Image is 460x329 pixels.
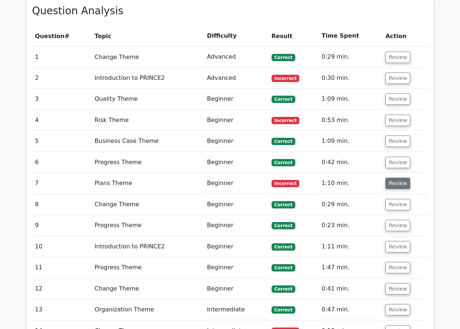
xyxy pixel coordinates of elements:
[319,26,383,47] th: Time Spent
[91,152,204,173] td: Progress Theme
[385,178,410,189] button: Review
[204,236,269,257] td: Beginner
[272,285,295,293] span: Correct
[204,47,269,67] td: Advanced
[319,47,383,67] td: 0:29 min.
[32,5,428,17] h3: Question Analysis
[32,236,92,257] td: 10
[91,299,204,320] td: Organization Theme
[204,278,269,299] td: Beginner
[204,299,269,320] td: Intermediate
[272,159,295,166] span: Correct
[272,201,295,208] span: Correct
[385,262,410,273] button: Review
[91,194,204,215] td: Change Theme
[319,152,383,173] td: 0:42 min.
[204,131,269,152] td: Beginner
[32,89,92,110] td: 3
[204,215,269,236] td: Beginner
[319,257,383,278] td: 1:47 min.
[32,131,92,152] td: 5
[385,136,410,147] button: Review
[272,243,295,251] span: Correct
[32,194,92,215] td: 8
[272,180,300,187] span: Incorrect
[272,117,300,124] span: Incorrect
[382,26,428,47] th: Action
[32,110,92,131] td: 4
[272,306,295,314] span: Correct
[319,278,383,299] td: 0:41 min.
[204,194,269,215] td: Beginner
[91,236,204,257] td: Introduction to PRINCE2
[32,47,92,67] td: 1
[91,26,204,47] th: Topic
[272,96,295,103] span: Correct
[319,68,383,89] td: 0:30 min.
[272,138,295,145] span: Correct
[91,68,204,89] td: Introduction to PRINCE2
[204,173,269,194] td: Beginner
[319,299,383,320] td: 0:47 min.
[385,283,410,295] button: Review
[385,115,410,126] button: Review
[319,215,383,236] td: 0:23 min.
[32,173,92,194] td: 7
[385,52,410,63] button: Review
[319,110,383,131] td: 0:53 min.
[91,110,204,131] td: Risk Theme
[32,278,92,299] td: 12
[32,26,92,47] th: #
[204,257,269,278] td: Beginner
[272,264,295,271] span: Correct
[204,89,269,110] td: Beginner
[385,220,410,231] button: Review
[385,199,410,210] button: Review
[32,299,92,320] td: 13
[91,47,204,67] td: Change Theme
[91,278,204,299] td: Change Theme
[35,33,65,40] span: Question
[385,157,410,168] button: Review
[91,215,204,236] td: Progress Theme
[385,241,410,252] button: Review
[91,131,204,152] td: Business Case Theme
[272,54,295,61] span: Correct
[385,304,410,315] button: Review
[91,257,204,278] td: Progress Theme
[32,215,92,236] td: 9
[319,236,383,257] td: 1:11 min.
[269,26,319,47] th: Result
[91,89,204,110] td: Quality Theme
[32,152,92,173] td: 6
[32,68,92,89] td: 2
[319,173,383,194] td: 1:10 min.
[385,93,410,105] button: Review
[272,222,295,229] span: Correct
[319,89,383,110] td: 1:09 min.
[204,152,269,173] td: Beginner
[319,194,383,215] td: 0:29 min.
[204,68,269,89] td: Advanced
[272,75,300,82] span: Incorrect
[32,257,92,278] td: 11
[385,73,410,84] button: Review
[204,26,269,47] th: Difficulty
[91,173,204,194] td: Plans Theme
[319,131,383,152] td: 1:09 min.
[204,110,269,131] td: Beginner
